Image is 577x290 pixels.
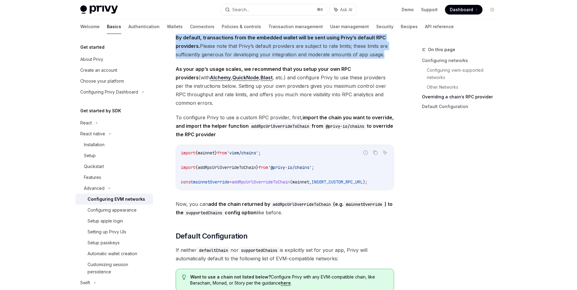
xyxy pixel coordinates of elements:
[176,114,394,137] strong: import the chain you want to override, and import the helper function from to override the RPC pr...
[176,201,393,216] strong: add the chain returned by (e.g. ) to the config option
[80,130,105,137] div: React native
[176,231,247,241] span: Default Configuration
[75,65,153,76] a: Create an account
[193,179,229,185] span: mainnetOverride
[381,149,389,157] button: Ask AI
[190,274,271,279] strong: Want to use a chain not listed below?
[80,44,104,51] h5: Get started
[239,247,280,254] code: supportedChains
[340,7,352,13] span: Ask AI
[176,113,394,139] span: To configure Privy to use a custom RPC provider, first,
[80,67,117,74] div: Create an account
[190,274,387,286] span: Configure Privy with any EVM-compatible chain, like Berachain, Monad, or Story per the guidance .
[176,200,394,217] span: Now, you can like before.
[88,250,137,257] div: Automatic wallet creation
[80,107,121,114] h5: Get started by SDK
[249,123,312,130] code: addRpcUrlOverrideToChain
[222,19,261,34] a: Policies & controls
[428,46,455,53] span: On this page
[195,150,198,156] span: {
[176,35,386,49] strong: By default, transactions from the embedded wallet will be sent using Privy’s default RPC providers.
[107,19,121,34] a: Basics
[88,261,149,275] div: Customizing session persistence
[75,54,153,65] a: About Privy
[229,179,232,185] span: =
[128,19,160,34] a: Authentication
[232,6,249,13] div: Search...
[75,172,153,183] a: Features
[197,247,230,254] code: defaultChain
[422,102,502,111] a: Default Configuration
[75,226,153,237] a: Setting up Privy UIs
[75,237,153,248] a: Setup passkeys
[232,74,259,81] a: QuickNode
[427,82,502,92] a: Other Networks
[88,239,120,246] div: Setup passkeys
[75,194,153,205] a: Configuring EVM networks
[84,152,96,159] div: Setup
[181,165,195,170] span: import
[80,77,124,85] div: Choose your platform
[268,165,312,170] span: '@privy-io/chains'
[258,150,261,156] span: ;
[281,280,291,286] a: here
[256,165,258,170] span: }
[75,139,153,150] a: Installation
[198,165,256,170] span: addRpcUrlOverrideToChain
[84,185,104,192] div: Advanced
[80,88,138,96] div: Configuring Privy Dashboard
[176,65,394,107] span: (with , , , etc.) and configure Privy to use these providers per the instructions below. Setting ...
[75,161,153,172] a: Quickstart
[330,19,369,34] a: User management
[181,179,193,185] span: const
[182,275,186,280] svg: Tip
[195,165,198,170] span: {
[80,119,92,127] div: React
[330,4,356,15] button: Ask AI
[376,19,393,34] a: Security
[75,216,153,226] a: Setup apple login
[88,217,123,225] div: Setup apple login
[445,5,482,15] a: Dashboard
[80,19,100,34] a: Welcome
[84,174,101,181] div: Features
[84,163,104,170] div: Quickstart
[84,141,104,148] div: Installation
[88,196,145,203] div: Configuring EVM networks
[317,7,323,12] span: ⌘ K
[309,179,312,185] span: ,
[75,150,153,161] a: Setup
[427,65,502,82] a: Configuring viem-supported networks
[450,7,473,13] span: Dashboard
[198,150,215,156] span: mainnet
[88,206,137,214] div: Configuring appearance
[221,4,327,15] button: Search...⌘K
[75,259,153,277] a: Customizing session persistence
[190,19,214,34] a: Connectors
[312,179,363,185] span: INSERT_CUSTOM_RPC_URL
[215,150,217,156] span: }
[184,209,225,216] code: supportedChains
[181,150,195,156] span: import
[402,7,414,13] a: Demo
[176,66,351,81] strong: As your app’s usage scales, we recommend that you setup your own RPC providers
[290,179,292,185] span: (
[167,19,183,34] a: Wallets
[422,92,502,102] a: Overriding a chain’s RPC provider
[75,205,153,216] a: Configuring appearance
[176,246,394,263] span: If neither nor is explicitly set for your app, Privy will automatically default to the following ...
[80,56,103,63] div: About Privy
[258,165,268,170] span: from
[421,7,438,13] a: Support
[343,201,385,208] code: mainnetOverride
[487,5,497,15] button: Toggle dark mode
[401,19,418,34] a: Recipes
[312,165,314,170] span: ;
[227,150,258,156] span: 'viem/chains'
[232,179,290,185] span: addRpcUrlOverrideToChain
[75,248,153,259] a: Automatic wallet creation
[323,123,367,130] code: @privy-io/chains
[176,33,394,59] span: Please note that Privy’s default providers are subject to rate limits; these limits are sufficien...
[425,19,454,34] a: API reference
[75,76,153,87] a: Choose your platform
